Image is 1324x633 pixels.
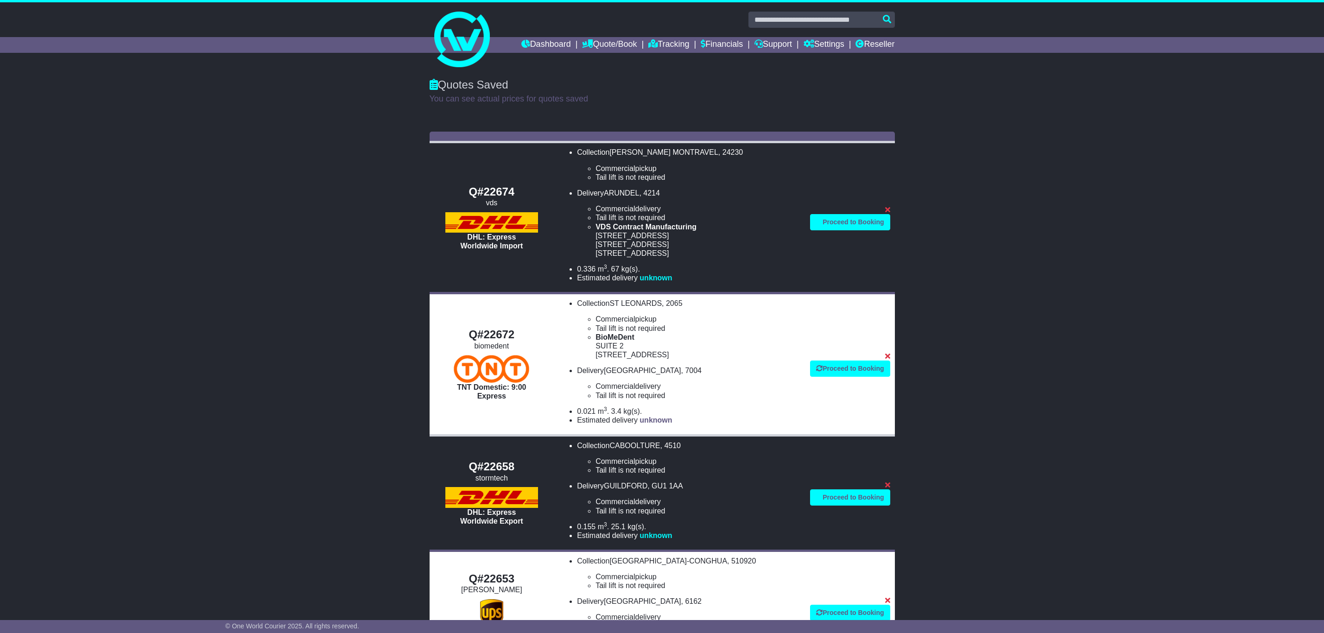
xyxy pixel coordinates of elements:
span: , 7004 [681,367,702,374]
img: DHL: Express Worldwide Export [445,487,538,507]
li: delivery [595,497,801,506]
a: Quote/Book [582,37,637,53]
span: , 6162 [681,597,702,605]
span: 25.1 [611,523,626,531]
li: delivery [595,204,801,213]
li: Tail lift is not required [595,506,801,515]
li: Estimated delivery [577,531,801,540]
li: pickup [595,164,801,173]
span: unknown [640,416,672,424]
span: Commercial [595,457,635,465]
span: 67 [611,265,620,273]
span: , 4510 [660,442,680,449]
div: Q#22653 [434,572,550,586]
span: [GEOGRAPHIC_DATA] [604,597,681,605]
a: Reseller [855,37,894,53]
span: TNT Domestic: 9:00 Express [457,383,526,400]
span: Commercial [595,382,635,390]
a: Proceed to Booking [810,361,890,377]
span: [GEOGRAPHIC_DATA]-CONGHUA [609,557,727,565]
span: , 4214 [639,189,659,197]
div: [STREET_ADDRESS] [595,249,801,258]
div: Q#22672 [434,328,550,342]
span: m . [598,407,609,415]
li: delivery [595,382,801,391]
span: © One World Courier 2025. All rights reserved. [225,622,359,630]
span: Commercial [595,315,635,323]
span: m . [598,265,609,273]
img: UPS (new): Express Saver Import [480,599,503,627]
div: [STREET_ADDRESS] [595,240,801,249]
li: pickup [595,572,801,581]
li: delivery [595,613,801,621]
span: ST LEONARDS [609,299,662,307]
div: [STREET_ADDRESS] [595,350,801,359]
li: pickup [595,315,801,323]
li: Tail lift is not required [595,173,801,182]
li: Delivery [577,189,801,258]
span: [GEOGRAPHIC_DATA] [604,367,681,374]
span: 0.155 [577,523,595,531]
sup: 3 [604,406,607,412]
li: Delivery [577,597,801,631]
span: 3.4 [611,407,621,415]
span: [PERSON_NAME] MONTRAVEL [609,148,718,156]
li: Tail lift is not required [595,391,801,400]
p: You can see actual prices for quotes saved [430,94,895,104]
span: DHL: Express Worldwide Import [460,233,523,250]
li: Tail lift is not required [595,581,801,590]
span: Commercial [595,613,635,621]
span: DHL: Express Worldwide Export [460,508,523,525]
li: Tail lift is not required [595,466,801,475]
li: Collection [577,299,801,359]
li: Tail lift is not required [595,324,801,333]
div: Q#22658 [434,460,550,474]
li: Collection [577,148,801,182]
li: Tail lift is not required [595,213,801,222]
div: SUITE 2 [595,342,801,350]
a: Proceed to Booking [810,214,890,230]
div: stormtech [434,474,550,482]
a: Dashboard [521,37,571,53]
span: Commercial [595,573,635,581]
li: Collection [577,557,801,590]
li: Delivery [577,366,801,400]
span: 0.336 [577,265,595,273]
span: Commercial [595,205,635,213]
span: , GU1 1AA [647,482,683,490]
span: m . [598,523,609,531]
li: pickup [595,457,801,466]
li: Estimated delivery [577,273,801,282]
div: Q#22674 [434,185,550,199]
div: Quotes Saved [430,78,895,92]
a: Proceed to Booking [810,605,890,621]
span: , 510920 [727,557,756,565]
span: unknown [640,274,672,282]
li: Estimated delivery [577,416,801,424]
span: unknown [640,532,672,539]
span: GUILDFORD [604,482,647,490]
span: CABOOLTURE [609,442,660,449]
span: 0.021 [577,407,595,415]
sup: 3 [604,521,607,528]
li: Delivery [577,481,801,515]
li: Collection [577,441,801,475]
a: Support [754,37,792,53]
sup: 3 [604,264,607,270]
a: Settings [804,37,844,53]
img: TNT Domestic: 9:00 Express [454,355,529,383]
span: , 24230 [718,148,743,156]
a: Proceed to Booking [810,489,890,506]
img: DHL: Express Worldwide Import [445,212,538,233]
a: Tracking [648,37,689,53]
span: Commercial [595,498,635,506]
div: biomedent [434,342,550,350]
span: ARUNDEL [604,189,639,197]
span: , 2065 [662,299,682,307]
div: [PERSON_NAME] [434,585,550,594]
div: [STREET_ADDRESS] [595,231,801,240]
span: Commercial [595,165,635,172]
a: Financials [701,37,743,53]
div: BioMeDent [595,333,801,342]
span: kg(s). [627,523,646,531]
